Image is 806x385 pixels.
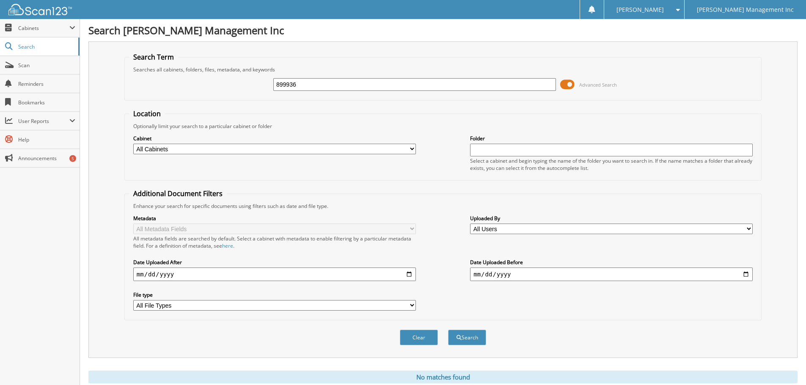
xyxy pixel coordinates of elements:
[88,23,798,37] h1: Search [PERSON_NAME] Management Inc
[697,7,794,12] span: [PERSON_NAME] Management Inc
[129,202,757,210] div: Enhance your search for specific documents using filters such as date and file type.
[88,371,798,383] div: No matches found
[133,135,416,142] label: Cabinet
[616,7,664,12] span: [PERSON_NAME]
[470,135,753,142] label: Folder
[133,268,416,281] input: start
[470,259,753,266] label: Date Uploaded Before
[400,330,438,345] button: Clear
[129,123,757,130] div: Optionally limit your search to a particular cabinet or folder
[18,155,75,162] span: Announcements
[133,215,416,222] label: Metadata
[18,62,75,69] span: Scan
[129,189,227,198] legend: Additional Document Filters
[18,117,69,125] span: User Reports
[579,82,617,88] span: Advanced Search
[18,80,75,87] span: Reminders
[222,242,233,249] a: here
[448,330,486,345] button: Search
[133,235,416,249] div: All metadata fields are searched by default. Select a cabinet with metadata to enable filtering b...
[18,43,74,50] span: Search
[18,99,75,106] span: Bookmarks
[8,4,72,15] img: scan123-logo-white.svg
[470,268,753,281] input: end
[470,215,753,222] label: Uploaded By
[129,109,165,118] legend: Location
[69,155,76,162] div: 5
[133,291,416,298] label: File type
[18,25,69,32] span: Cabinets
[470,157,753,172] div: Select a cabinet and begin typing the name of the folder you want to search in. If the name match...
[133,259,416,266] label: Date Uploaded After
[129,66,757,73] div: Searches all cabinets, folders, files, metadata, and keywords
[129,52,178,62] legend: Search Term
[18,136,75,143] span: Help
